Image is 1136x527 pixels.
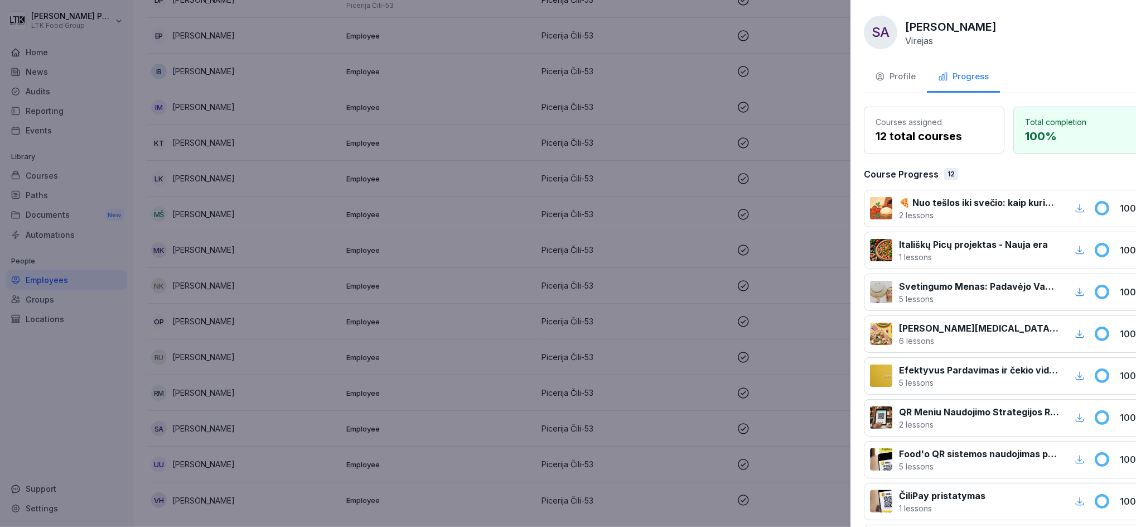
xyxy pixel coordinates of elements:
p: 1 lessons [899,251,1048,263]
div: 12 [944,168,958,180]
button: Profile [864,63,927,93]
p: [PERSON_NAME][MEDICAL_DATA] salotų ir sriubų kategorijų testas [899,322,1059,335]
p: Food'o QR sistemos naudojimas padavėjams ir svečiams [899,447,1059,461]
p: Course Progress [864,167,939,181]
div: Profile [875,70,916,83]
p: 2 lessons [899,419,1059,430]
p: ČiliPay pristatymas [899,489,985,502]
p: 2 lessons [899,209,1059,221]
button: Progress [927,63,1000,93]
div: Progress [938,70,989,83]
p: 6 lessons [899,335,1059,347]
div: SA [864,16,897,49]
p: Efektyvus Pardavimas ir čekio vidurkis [899,363,1059,377]
p: 5 lessons [899,377,1059,389]
p: 5 lessons [899,293,1059,305]
p: Itališkų Picų projektas - Nauja era [899,238,1048,251]
p: Svetingumo Menas: Padavėjo Vadovas [899,280,1059,293]
p: Virejas [905,35,933,46]
p: QR Meniu Naudojimo Strategijos Restoranuose [899,405,1059,419]
p: 🍕 Nuo tešlos iki svečio: kaip kuriame tobulą picą kasdien [899,196,1059,209]
p: 1 lessons [899,502,985,514]
p: 5 lessons [899,461,1059,472]
p: Courses assigned [876,116,993,128]
p: 12 total courses [876,128,993,145]
p: [PERSON_NAME] [905,18,997,35]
